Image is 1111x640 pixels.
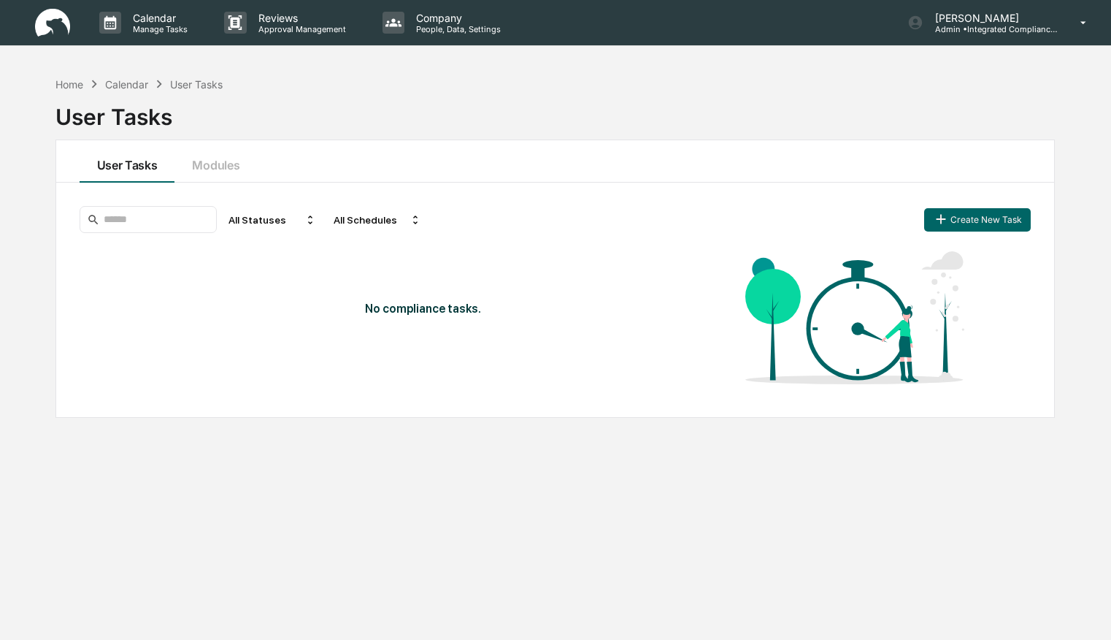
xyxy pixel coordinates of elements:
button: User Tasks [80,140,175,183]
div: User Tasks [170,78,223,91]
div: No compliance tasks. [365,302,650,316]
p: Approval Management [247,24,353,34]
p: Company [404,12,508,24]
div: Home [55,78,83,91]
p: People, Data, Settings [404,24,508,34]
button: Modules [174,140,257,183]
p: [PERSON_NAME] [923,12,1059,24]
div: Calendar [105,78,148,91]
img: There are no In Progress tasks. [745,245,964,391]
div: User Tasks [55,92,1056,130]
img: logo [35,9,70,37]
p: Reviews [247,12,353,24]
p: Calendar [121,12,195,24]
p: Admin • Integrated Compliance Advisors [923,24,1059,34]
div: All Statuses [223,208,322,232]
p: Manage Tasks [121,24,195,34]
div: All Schedules [328,208,427,232]
button: Create New Task [924,208,1031,232]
